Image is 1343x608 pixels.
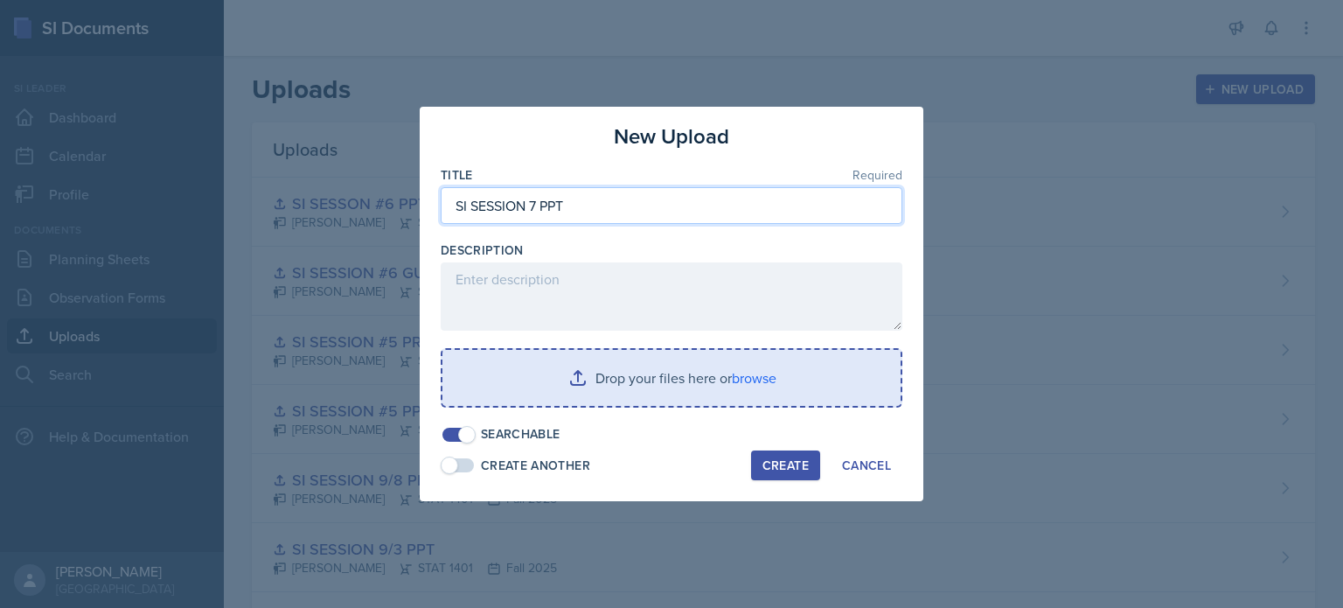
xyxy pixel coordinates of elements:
button: Cancel [831,451,902,480]
div: Searchable [481,425,560,444]
h3: New Upload [614,121,729,152]
div: Create Another [481,457,590,475]
div: Create [762,458,809,472]
input: Enter title [441,187,902,224]
label: Description [441,241,524,259]
span: Required [852,169,902,181]
button: Create [751,451,820,480]
div: Cancel [842,458,891,472]
label: Title [441,166,473,184]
